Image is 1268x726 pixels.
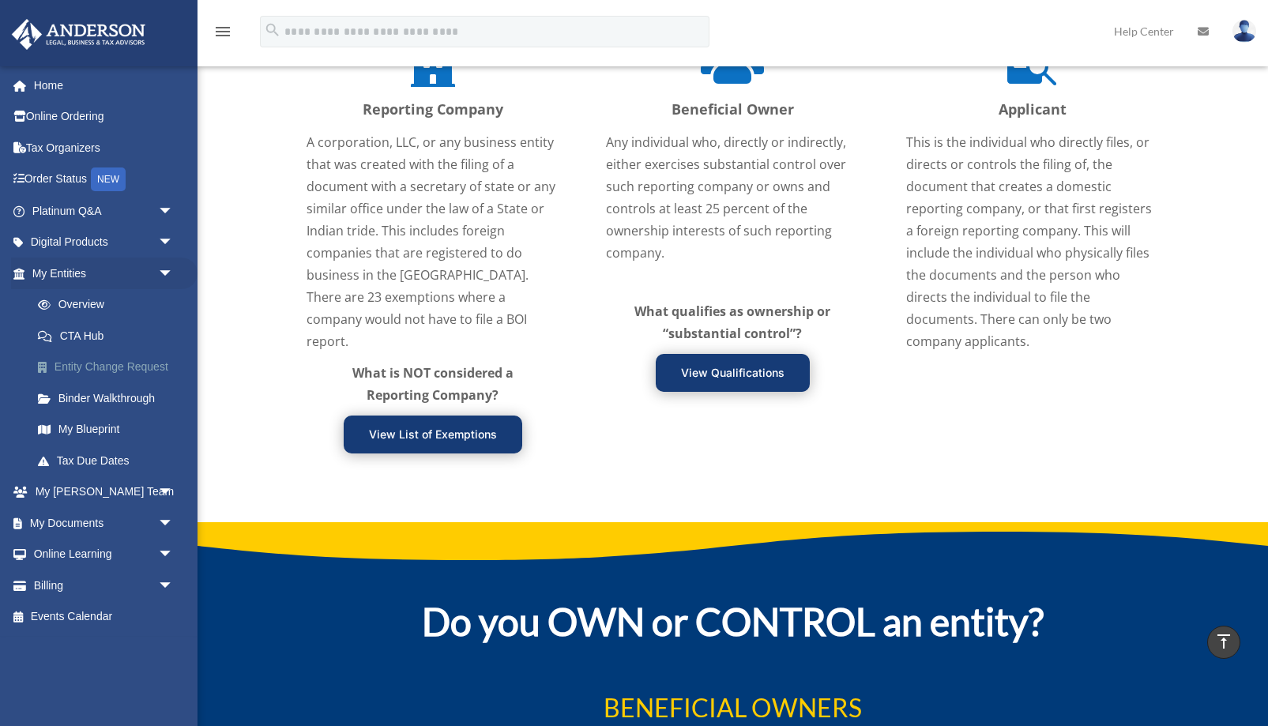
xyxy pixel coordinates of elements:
a: Home [11,70,198,101]
i: vertical_align_top [1214,632,1233,651]
a: Online Learningarrow_drop_down [11,539,198,570]
span: arrow_drop_down [158,507,190,540]
p: A corporation, LLC, or any business entity that was created with the filing of a document with a ... [307,131,559,352]
a: View Qualifications [656,354,810,392]
a: vertical_align_top [1207,626,1240,659]
p: What qualifies as ownership or “substantial control”? [634,300,831,344]
span: arrow_drop_down [158,476,190,509]
p: Applicant [906,97,1159,122]
a: View List of Exemptions [344,416,522,453]
a: Events Calendar [11,601,198,633]
a: Billingarrow_drop_down [11,570,198,601]
a: My [PERSON_NAME] Teamarrow_drop_down [11,476,198,508]
img: Anderson Advisors Platinum Portal [7,19,150,50]
p: What is NOT considered a Reporting Company? [334,362,532,406]
a: My Documentsarrow_drop_down [11,507,198,539]
h2: Do you OWN or CONTROL an entity? [307,599,1160,653]
span: arrow_drop_down [158,195,190,228]
a: Digital Productsarrow_drop_down [11,227,198,258]
a: Platinum Q&Aarrow_drop_down [11,195,198,227]
a: My Entitiesarrow_drop_down [11,258,198,289]
i: search [264,21,281,39]
a: Online Ordering [11,101,198,133]
p: Beneficial Owner [606,97,859,122]
p: Any individual who, directly or indirectly, either exercises substantial control over such report... [606,131,859,264]
span: arrow_drop_down [158,258,190,290]
img: User Pic [1232,20,1256,43]
a: My Blueprint [22,414,198,446]
a: menu [213,28,232,41]
a: Binder Walkthrough [22,382,198,414]
a: Tax Organizers [11,132,198,164]
a: Overview [22,289,198,321]
span: arrow_drop_down [158,570,190,602]
p: This is the individual who directly files, or directs or controls the filing of, the document tha... [906,131,1159,352]
div: NEW [91,167,126,191]
a: Entity Change Request [22,352,198,383]
a: CTA Hub [22,320,190,352]
span: arrow_drop_down [158,539,190,571]
span: arrow_drop_down [158,227,190,259]
a: Order StatusNEW [11,164,198,196]
p: Reporting Company [307,97,559,122]
i: menu [213,22,232,41]
a: Tax Due Dates [22,445,198,476]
